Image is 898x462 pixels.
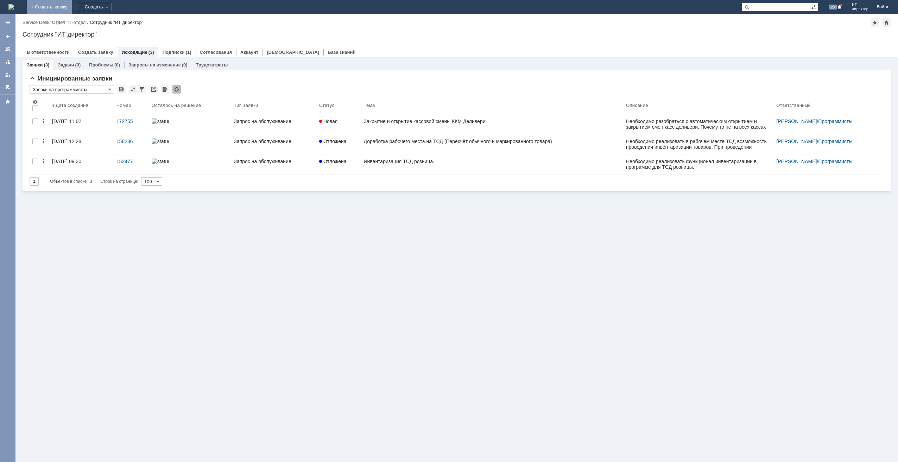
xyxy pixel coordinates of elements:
[152,118,169,124] img: statusbar-100 (1).png
[316,96,361,114] th: Статус
[852,7,868,11] span: директор
[776,139,817,144] a: [PERSON_NAME]
[152,159,169,164] img: statusbar-100 (1).png
[186,50,191,55] div: (1)
[8,4,14,10] a: Перейти на домашнюю страницу
[138,85,146,94] div: Фильтрация...
[50,179,88,184] span: Объектов в списке:
[361,154,623,174] a: Инвентаризация ТСД розница.
[852,3,868,7] span: ИТ
[116,103,131,108] div: Номер
[231,96,316,114] th: Тип заявки
[773,96,884,114] th: Ответственный
[240,50,258,55] a: Аккаунт
[75,62,81,68] div: (0)
[818,159,852,164] a: Программисты
[114,62,120,68] div: (0)
[49,134,114,154] a: [DATE] 12:28
[149,85,158,94] div: Скопировать ссылку на список
[361,114,623,134] a: Закрытие и открытие кассовой смены ККМ Деливери
[149,114,231,134] a: statusbar-100 (1).png
[23,20,50,25] a: Service Desk
[89,62,113,68] a: Проблемы
[149,96,231,114] th: Осталось на решение
[78,50,113,55] a: Создать заявку
[319,139,347,144] span: Отложена
[319,159,347,164] span: Отложена
[234,118,313,124] div: Запрос на обслуживание
[23,31,891,38] div: Сотрудник "ИТ директор"
[41,139,46,144] div: Действия
[776,103,811,108] div: Ответственный
[2,69,13,80] a: Мои заявки
[231,134,316,154] a: Запрос на обслуживание
[626,103,648,108] div: Описание
[316,114,361,134] a: Новая
[776,139,881,144] div: /
[117,85,126,94] div: Сохранить вид
[152,103,201,108] div: Осталось на решение
[364,103,375,108] div: Тема
[58,62,74,68] a: Задачи
[128,62,181,68] a: Запросы на изменение
[882,18,891,27] div: Сделать домашней страницей
[319,103,334,108] div: Статус
[149,134,231,154] a: statusbar-15 (1).png
[2,31,13,42] a: Создать заявку
[27,50,70,55] a: В ответственности
[776,159,881,164] div: /
[200,50,232,55] a: Согласования
[56,103,88,108] div: Дата создания
[8,4,14,10] img: logo
[776,118,817,124] a: [PERSON_NAME]
[27,62,43,68] a: Заявки
[161,85,169,94] div: Экспорт списка
[114,114,149,134] a: 172755
[811,3,818,10] span: Расширенный поиск
[234,139,313,144] div: Запрос на обслуживание
[871,18,879,27] div: Добавить в избранное
[116,118,146,124] div: 172755
[23,20,52,25] div: /
[172,85,181,94] div: Обновлять список
[49,114,114,134] a: [DATE] 11:02
[49,154,114,174] a: [DATE] 09:30
[114,96,149,114] th: Номер
[41,118,46,124] div: Действия
[2,82,13,93] a: Мои согласования
[776,159,817,164] a: [PERSON_NAME]
[328,50,355,55] a: База знаний
[234,103,258,108] div: Тип заявки
[364,159,620,164] div: Инвентаризация ТСД розница.
[234,159,313,164] div: Запрос на обслуживание
[148,50,154,55] div: (3)
[30,75,112,82] span: Инициированные заявки
[129,85,137,94] div: Сортировка...
[319,118,338,124] span: Новая
[2,56,13,68] a: Заявки в моей ответственности
[267,50,319,55] a: [DEMOGRAPHIC_DATA]
[122,50,147,55] a: Исходящие
[364,118,620,124] div: Закрытие и открытие кассовой смены ККМ Деливери
[90,177,92,186] div: 3
[829,5,837,9] span: 23
[182,62,188,68] div: (0)
[316,154,361,174] a: Отложена
[116,159,146,164] div: 152477
[818,118,852,124] a: Программисты
[90,20,143,25] div: Сотрудник "ИТ директор"
[52,139,81,144] div: [DATE] 12:28
[52,20,90,25] div: /
[361,96,623,114] th: Тема
[52,20,87,25] a: Отдел "IT-отдел"
[231,154,316,174] a: Запрос на обслуживание
[32,99,38,105] span: Настройки
[76,3,112,11] div: Создать
[364,139,620,144] div: Доработка рабочего места на ТСД (Пересчёт обычного и маркированного товара)
[52,118,81,124] div: [DATE] 11:02
[41,159,46,164] div: Действия
[163,50,185,55] a: Подписки
[361,134,623,154] a: Доработка рабочего места на ТСД (Пересчёт обычного и маркированного товара)
[52,159,81,164] div: [DATE] 09:30
[776,118,881,124] div: /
